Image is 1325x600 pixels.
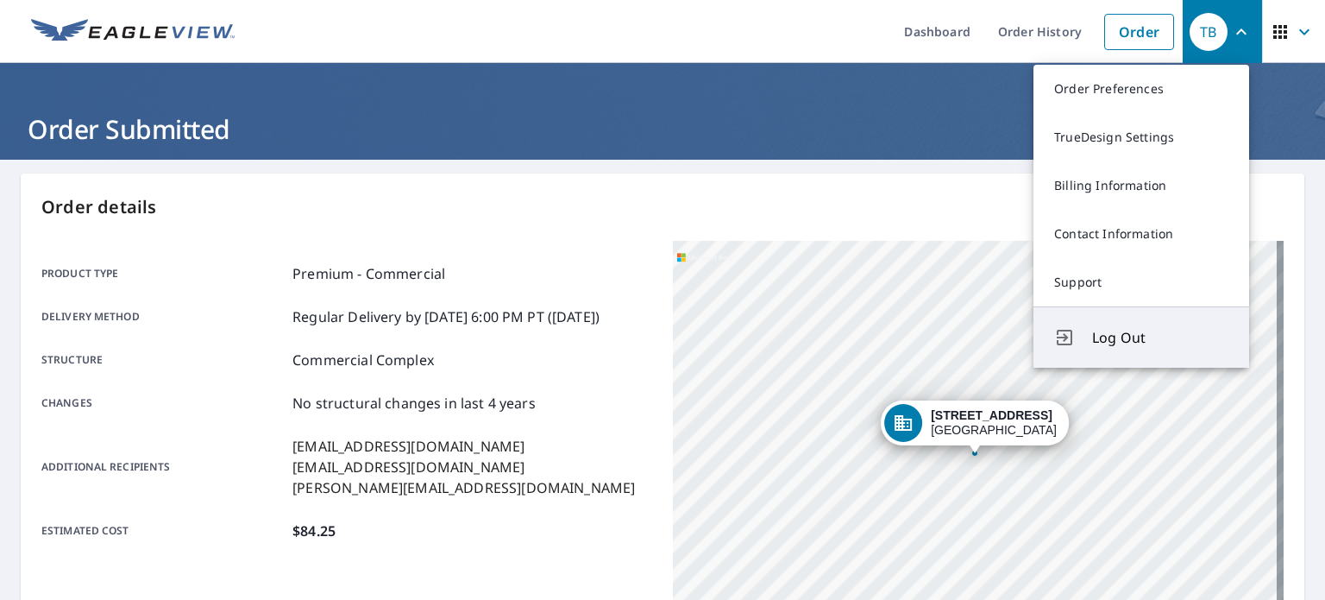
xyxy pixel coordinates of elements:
[41,263,286,284] p: Product type
[292,457,635,477] p: [EMAIL_ADDRESS][DOMAIN_NAME]
[1190,13,1228,51] div: TB
[292,477,635,498] p: [PERSON_NAME][EMAIL_ADDRESS][DOMAIN_NAME]
[292,263,445,284] p: Premium - Commercial
[41,194,1284,220] p: Order details
[881,401,1069,454] div: Dropped pin, building 1, Commercial property, 1660 Hyde Park Ave Boston, MA 02136
[1092,327,1228,348] span: Log Out
[1033,65,1249,113] a: Order Preferences
[31,19,235,45] img: EV Logo
[41,393,286,414] p: Changes
[1104,14,1174,50] a: Order
[1033,258,1249,306] a: Support
[292,306,600,327] p: Regular Delivery by [DATE] 6:00 PM PT ([DATE])
[1033,161,1249,210] a: Billing Information
[292,436,635,457] p: [EMAIL_ADDRESS][DOMAIN_NAME]
[41,350,286,370] p: Structure
[292,521,336,541] p: $84.25
[292,350,434,370] p: Commercial Complex
[1033,210,1249,258] a: Contact Information
[21,111,1304,147] h1: Order Submitted
[41,521,286,541] p: Estimated cost
[931,408,1052,422] strong: [STREET_ADDRESS]
[1033,306,1249,368] button: Log Out
[292,393,536,414] p: No structural changes in last 4 years
[41,306,286,327] p: Delivery method
[1033,113,1249,161] a: TrueDesign Settings
[41,436,286,498] p: Additional recipients
[931,408,1057,438] div: [GEOGRAPHIC_DATA]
